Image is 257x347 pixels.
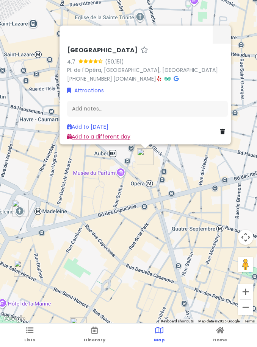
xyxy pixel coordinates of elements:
[67,133,130,141] a: Add to a different day
[24,324,35,347] a: Lists
[2,314,27,324] a: Open this area in Google Maps (opens a new window)
[174,76,179,81] i: Google Maps
[220,128,228,136] a: Delete place
[2,314,27,324] img: Google
[244,319,255,323] a: Terms
[213,25,231,44] button: Close
[67,86,104,95] a: Attractions
[154,337,165,343] span: Map
[213,324,227,347] a: Home
[67,75,112,82] a: [PHONE_NUMBER]
[238,257,253,272] button: Drag Pegman onto the map to open Street View
[198,319,240,323] span: Map data ©2025 Google
[9,197,32,219] div: La Madeleine
[67,314,90,337] div: La Pâtisserie du Meurice par Cedric Grolet
[67,123,108,131] a: Add to [DATE]
[67,47,228,83] div: · ·
[165,76,171,81] i: Tripadvisor
[238,284,253,299] button: Zoom in
[238,300,253,315] button: Zoom out
[67,47,138,54] h6: [GEOGRAPHIC_DATA]
[24,337,35,343] span: Lists
[134,145,157,168] div: Palais Garnier
[67,101,228,117] div: Add notes...
[84,337,105,343] span: Itinerary
[11,257,34,280] div: Longchamp
[161,319,194,324] button: Keyboard shortcuts
[105,58,124,66] div: (50,151)
[141,47,148,54] a: Star place
[67,58,78,66] div: 4.7
[84,324,105,347] a: Itinerary
[238,230,253,245] button: Map camera controls
[67,67,218,74] a: Pl. de l'Opéra, [GEOGRAPHIC_DATA], [GEOGRAPHIC_DATA]
[154,324,165,347] a: Map
[213,337,227,343] span: Home
[113,75,156,82] a: [DOMAIN_NAME]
